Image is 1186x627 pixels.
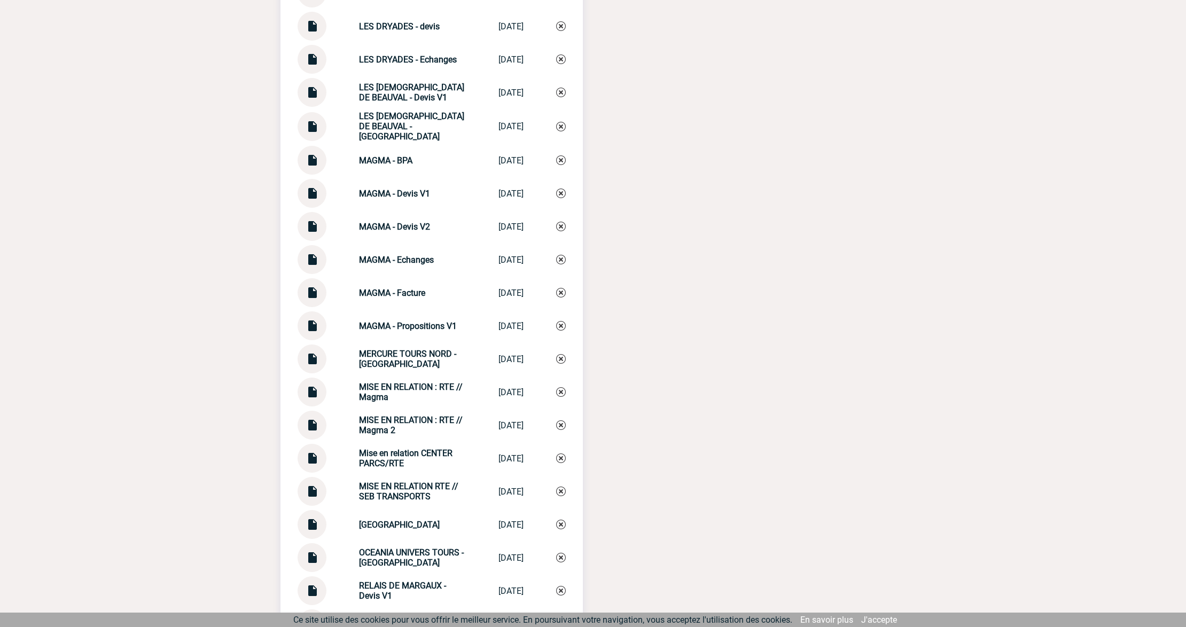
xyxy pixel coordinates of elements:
[498,453,524,464] div: [DATE]
[359,21,440,32] strong: LES DRYADES - devis
[498,288,524,298] div: [DATE]
[556,122,566,131] img: Supprimer
[498,21,524,32] div: [DATE]
[359,111,464,142] strong: LES [DEMOGRAPHIC_DATA] DE BEAUVAL - [GEOGRAPHIC_DATA]
[800,615,853,625] a: En savoir plus
[556,321,566,331] img: Supprimer
[498,520,524,530] div: [DATE]
[359,415,463,435] strong: MISE EN RELATION : RTE // Magma 2
[359,255,434,265] strong: MAGMA - Echanges
[556,354,566,364] img: Supprimer
[359,321,457,331] strong: MAGMA - Propositions V1
[498,155,524,166] div: [DATE]
[498,222,524,232] div: [DATE]
[556,520,566,529] img: Supprimer
[498,88,524,98] div: [DATE]
[861,615,897,625] a: J'accepte
[359,82,464,103] strong: LES [DEMOGRAPHIC_DATA] DE BEAUVAL - Devis V1
[359,222,430,232] strong: MAGMA - Devis V2
[556,586,566,595] img: Supprimer
[556,453,566,463] img: Supprimer
[556,54,566,64] img: Supprimer
[498,121,524,131] div: [DATE]
[359,481,458,501] strong: MISE EN RELATION RTE // SEB TRANSPORTS
[359,581,446,601] strong: RELAIS DE MARGAUX - Devis V1
[498,255,524,265] div: [DATE]
[556,155,566,165] img: Supprimer
[498,553,524,563] div: [DATE]
[556,487,566,496] img: Supprimer
[556,420,566,430] img: Supprimer
[359,382,463,402] strong: MISE EN RELATION : RTE // Magma
[359,448,452,468] strong: Mise en relation CENTER PARCS/RTE
[556,222,566,231] img: Supprimer
[498,321,524,331] div: [DATE]
[498,189,524,199] div: [DATE]
[498,420,524,430] div: [DATE]
[556,288,566,297] img: Supprimer
[556,21,566,31] img: Supprimer
[359,520,440,530] strong: [GEOGRAPHIC_DATA]
[498,387,524,397] div: [DATE]
[498,54,524,65] div: [DATE]
[359,349,456,369] strong: MERCURE TOURS NORD - [GEOGRAPHIC_DATA]
[293,615,792,625] span: Ce site utilise des cookies pour vous offrir le meilleur service. En poursuivant votre navigation...
[556,387,566,397] img: Supprimer
[359,189,430,199] strong: MAGMA - Devis V1
[556,189,566,198] img: Supprimer
[359,547,464,568] strong: OCEANIA UNIVERS TOURS - [GEOGRAPHIC_DATA]
[498,586,524,596] div: [DATE]
[359,288,425,298] strong: MAGMA - Facture
[359,155,412,166] strong: MAGMA - BPA
[556,88,566,97] img: Supprimer
[359,54,457,65] strong: LES DRYADES - Echanges
[498,354,524,364] div: [DATE]
[498,487,524,497] div: [DATE]
[556,553,566,562] img: Supprimer
[556,255,566,264] img: Supprimer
